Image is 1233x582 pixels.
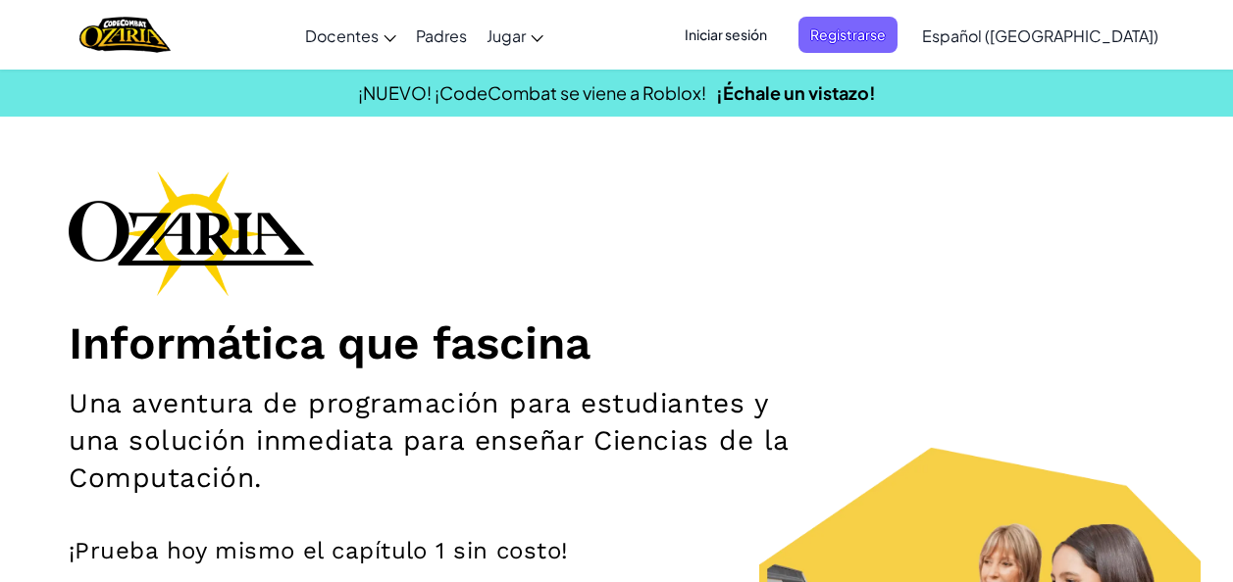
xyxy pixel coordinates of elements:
[912,9,1168,62] a: Español ([GEOGRAPHIC_DATA])
[798,17,898,53] button: Registrarse
[69,170,314,296] img: Ozaria branding logo
[673,17,779,53] button: Iniciar sesión
[79,15,171,55] a: Ozaria by CodeCombat logo
[69,536,1164,565] p: ¡Prueba hoy mismo el capítulo 1 sin costo!
[69,315,1164,370] h1: Informática que fascina
[358,81,706,104] span: ¡NUEVO! ¡CodeCombat se viene a Roblox!
[305,25,379,46] span: Docentes
[79,15,171,55] img: Home
[406,9,477,62] a: Padres
[487,25,526,46] span: Jugar
[716,81,876,104] a: ¡Échale un vistazo!
[477,9,553,62] a: Jugar
[295,9,406,62] a: Docentes
[922,25,1158,46] span: Español ([GEOGRAPHIC_DATA])
[69,385,802,497] h2: Una aventura de programación para estudiantes y una solución inmediata para enseñar Ciencias de l...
